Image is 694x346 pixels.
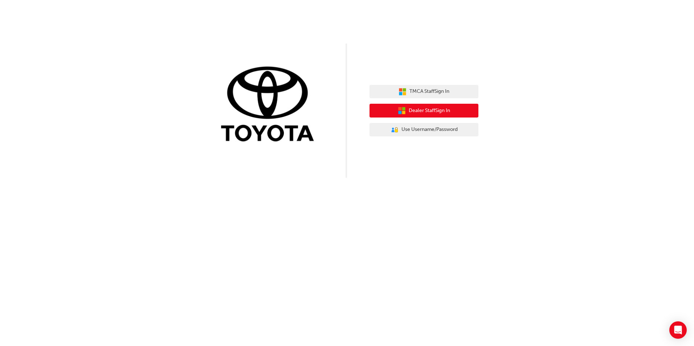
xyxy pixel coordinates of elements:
[669,321,687,339] div: Open Intercom Messenger
[370,123,478,137] button: Use Username/Password
[370,85,478,99] button: TMCA StaffSign In
[401,125,458,134] span: Use Username/Password
[409,87,449,96] span: TMCA Staff Sign In
[409,107,450,115] span: Dealer Staff Sign In
[370,104,478,118] button: Dealer StaffSign In
[216,65,324,145] img: Trak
